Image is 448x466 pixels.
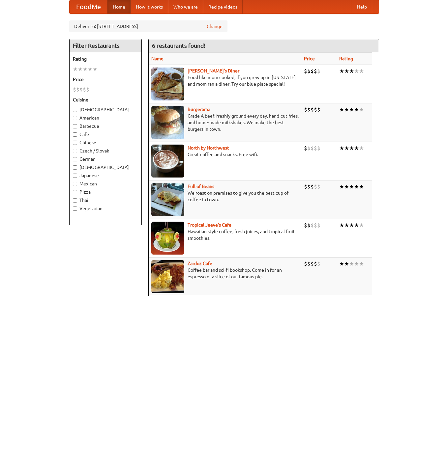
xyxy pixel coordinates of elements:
[188,222,231,228] a: Tropical Jeeve's Cafe
[314,183,317,190] li: $
[73,66,78,73] li: ★
[344,260,349,267] li: ★
[73,115,138,121] label: American
[339,106,344,113] li: ★
[76,86,79,93] li: $
[73,86,76,93] li: $
[311,222,314,229] li: $
[83,66,88,73] li: ★
[311,145,314,152] li: $
[311,183,314,190] li: $
[73,116,77,120] input: American
[73,174,77,178] input: Japanese
[86,86,89,93] li: $
[314,145,317,152] li: $
[307,106,311,113] li: $
[188,261,212,266] a: Zardoz Cafe
[314,222,317,229] li: $
[73,132,77,137] input: Cafe
[107,0,131,14] a: Home
[314,68,317,75] li: $
[151,106,184,139] img: burgerama.jpg
[307,68,311,75] li: $
[73,148,138,154] label: Czech / Slovak
[88,66,93,73] li: ★
[354,106,359,113] li: ★
[73,149,77,153] input: Czech / Slovak
[73,106,138,113] label: [DEMOGRAPHIC_DATA]
[73,198,77,203] input: Thai
[307,145,311,152] li: $
[151,222,184,255] img: jeeves.jpg
[151,151,299,158] p: Great coffee and snacks. Free wifi.
[168,0,203,14] a: Who we are
[151,190,299,203] p: We roast on premises to give you the best cup of coffee in town.
[304,56,315,61] a: Price
[307,260,311,267] li: $
[151,68,184,100] img: sallys.jpg
[354,183,359,190] li: ★
[349,260,354,267] li: ★
[73,197,138,204] label: Thai
[151,74,299,87] p: Food like mom cooked, if you grew up in [US_STATE] and mom ran a diner. Try our blue plate special!
[349,222,354,229] li: ★
[354,222,359,229] li: ★
[311,106,314,113] li: $
[311,68,314,75] li: $
[339,222,344,229] li: ★
[73,76,138,83] h5: Price
[339,68,344,75] li: ★
[73,206,77,211] input: Vegetarian
[73,190,77,194] input: Pizza
[131,0,168,14] a: How it works
[69,20,227,32] div: Deliver to: [STREET_ADDRESS]
[349,183,354,190] li: ★
[73,165,77,170] input: [DEMOGRAPHIC_DATA]
[73,172,138,179] label: Japanese
[304,106,307,113] li: $
[344,106,349,113] li: ★
[307,222,311,229] li: $
[344,68,349,75] li: ★
[188,145,229,151] a: North by Northwest
[354,260,359,267] li: ★
[207,23,223,30] a: Change
[73,108,77,112] input: [DEMOGRAPHIC_DATA]
[339,145,344,152] li: ★
[70,0,107,14] a: FoodMe
[73,96,138,103] h5: Cuisine
[73,156,138,162] label: German
[188,68,239,73] a: [PERSON_NAME]'s Diner
[73,205,138,212] label: Vegetarian
[78,66,83,73] li: ★
[307,183,311,190] li: $
[359,68,364,75] li: ★
[354,145,359,152] li: ★
[151,145,184,178] img: north.jpg
[304,68,307,75] li: $
[359,260,364,267] li: ★
[151,260,184,293] img: zardoz.jpg
[317,183,320,190] li: $
[151,183,184,216] img: beans.jpg
[339,56,353,61] a: Rating
[339,183,344,190] li: ★
[203,0,243,14] a: Recipe videos
[354,68,359,75] li: ★
[314,260,317,267] li: $
[151,113,299,132] p: Grade A beef, freshly ground every day, hand-cut fries, and home-made milkshakes. We make the bes...
[352,0,372,14] a: Help
[349,145,354,152] li: ★
[73,124,77,128] input: Barbecue
[73,141,77,145] input: Chinese
[73,164,138,171] label: [DEMOGRAPHIC_DATA]
[359,183,364,190] li: ★
[317,145,320,152] li: $
[83,86,86,93] li: $
[70,39,141,52] h4: Filter Restaurants
[344,183,349,190] li: ★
